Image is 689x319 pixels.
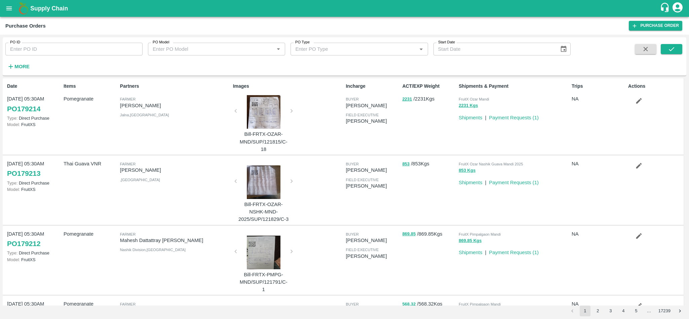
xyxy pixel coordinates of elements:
input: Enter PO Type [293,45,415,53]
p: FruitXS [7,256,61,263]
a: Shipments [459,250,482,255]
b: Supply Chain [30,5,68,12]
button: Go to page 4 [618,306,629,316]
div: | [482,176,486,186]
p: Date [7,83,61,90]
button: 2231 [402,95,412,103]
button: page 1 [580,306,590,316]
span: , [GEOGRAPHIC_DATA] [120,178,160,182]
nav: pagination navigation [566,306,686,316]
button: Go to next page [675,306,685,316]
p: [PERSON_NAME] [346,252,399,260]
button: More [5,61,31,72]
span: FruitX Pimpalgaon Mandi [459,232,501,236]
p: Bill-FRTX-OZAR-MND/SUP/121815/C-18 [238,130,289,153]
span: field executive [346,178,379,182]
p: Direct Purchase [7,115,61,121]
span: buyer [346,302,358,306]
input: Enter PO Model [150,45,272,53]
div: | [482,246,486,256]
span: Farmer [120,97,136,101]
span: buyer [346,97,358,101]
p: Pomegranate [64,300,117,308]
a: Shipments [459,115,482,120]
a: Payment Requests (1) [489,180,539,185]
div: account of current user [672,1,684,15]
span: Type: [7,116,17,121]
a: Purchase Order [629,21,682,31]
p: [DATE] 05:30AM [7,95,61,103]
label: PO Type [295,40,310,45]
p: Incharge [346,83,399,90]
span: Farmer [120,232,136,236]
button: Open [274,45,283,53]
span: Type: [7,250,17,255]
span: buyer [346,162,358,166]
p: Direct Purchase [7,250,61,256]
p: [PERSON_NAME] [120,102,230,109]
p: NA [572,300,625,308]
span: field executive [346,248,379,252]
button: open drawer [1,1,17,16]
p: [PERSON_NAME] [346,182,399,190]
button: 2231 Kgs [459,102,478,110]
span: Farmer [120,302,136,306]
label: Start Date [438,40,455,45]
p: [PERSON_NAME] [346,166,399,174]
p: [PERSON_NAME] [120,166,230,174]
p: / 853 Kgs [402,160,456,168]
p: / 568.32 Kgs [402,300,456,308]
p: [DATE] 05:30AM [7,230,61,238]
p: FruitXS [7,186,61,193]
a: PO179214 [7,103,40,115]
button: 853 [402,160,410,168]
input: Enter PO ID [5,43,143,55]
label: PO ID [10,40,20,45]
p: NA [572,160,625,167]
button: Go to page 17239 [656,306,673,316]
button: Open [417,45,425,53]
div: … [644,308,654,314]
p: Pomegranate [64,95,117,103]
span: Jalna , [GEOGRAPHIC_DATA] [120,113,169,117]
p: Images [233,83,343,90]
img: logo [17,2,30,15]
span: Model: [7,187,20,192]
p: Direct Purchase [7,180,61,186]
span: FruitX Ozar Mandi [459,97,489,101]
button: 853 Kgs [459,167,475,174]
span: Nashik Division , [GEOGRAPHIC_DATA] [120,248,186,252]
p: [PERSON_NAME] [346,102,399,109]
a: PO179213 [7,167,40,180]
span: FruitX Ozar Nashik Guava Mandi 2025 [459,162,523,166]
p: FruitXS [7,121,61,128]
p: [DATE] 05:30AM [7,160,61,167]
p: Items [64,83,117,90]
a: Payment Requests (1) [489,250,539,255]
span: Model: [7,257,20,262]
button: 869.85 Kgs [459,237,482,245]
button: 568.32 [402,301,416,308]
p: Thai Guava VNR [64,160,117,167]
p: NA [572,230,625,238]
p: Pomegranate [64,230,117,238]
span: Farmer [120,162,136,166]
strong: More [14,64,30,69]
p: [DATE] 05:30AM [7,300,61,308]
button: Go to page 2 [592,306,603,316]
button: Choose date [557,43,570,55]
button: Go to page 3 [605,306,616,316]
div: customer-support [660,2,672,14]
a: Shipments [459,180,482,185]
span: buyer [346,232,358,236]
a: Payment Requests (1) [489,115,539,120]
div: | [482,111,486,121]
div: Purchase Orders [5,22,46,30]
p: [PERSON_NAME] [346,237,399,244]
p: ACT/EXP Weight [402,83,456,90]
a: PO179212 [7,238,40,250]
span: Type: [7,181,17,186]
p: Trips [572,83,625,90]
p: / 869.85 Kgs [402,230,456,238]
p: / 2231 Kgs [402,95,456,103]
